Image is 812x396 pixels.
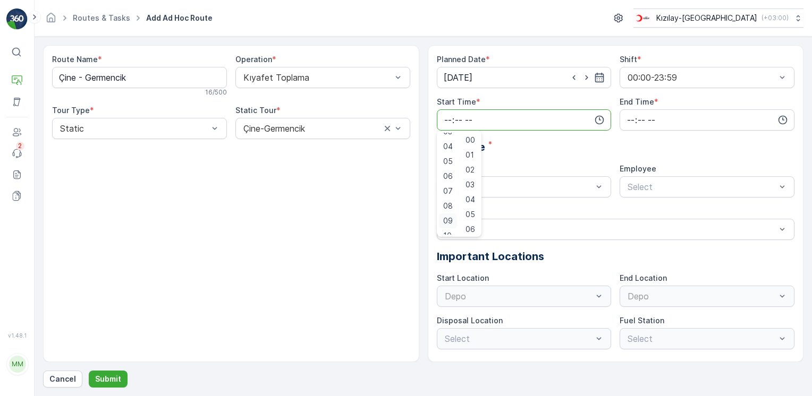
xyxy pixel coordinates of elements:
span: 05 [466,209,475,220]
span: 03 [466,179,475,190]
label: End Time [620,97,654,106]
button: Cancel [43,371,82,388]
span: 06 [466,224,475,235]
span: 04 [466,194,475,205]
span: 02 [466,165,475,175]
p: Select [445,180,593,193]
p: Select [628,180,776,193]
p: Submit [95,374,121,384]
span: v 1.48.1 [6,332,28,339]
label: Employee [620,164,656,173]
img: k%C4%B1z%C4%B1lay_D5CCths.png [633,12,652,24]
span: 06 [443,171,453,182]
p: Cancel [49,374,76,384]
ul: Menu [437,131,481,237]
button: Kızılay-[GEOGRAPHIC_DATA](+03:00) [633,8,803,28]
button: Submit [89,371,128,388]
label: Shift [620,55,637,64]
p: ( +03:00 ) [762,14,789,22]
span: 00 [466,135,475,145]
span: Add Ad Hoc Route [144,13,215,23]
a: 2 [6,143,28,164]
p: Important Locations [437,248,795,264]
span: 09 [443,216,453,226]
p: 16 / 500 [205,88,227,97]
label: Route Name [52,55,98,64]
span: 05 [443,156,453,167]
label: Operation [235,55,272,64]
label: Disposal Location [437,316,503,325]
span: 07 [443,186,453,196]
button: MM [6,341,28,388]
a: Routes & Tasks [73,13,130,22]
p: Select [445,223,776,236]
input: dd/mm/yyyy [437,67,612,88]
span: 01 [466,150,474,160]
label: Static Tour [235,106,276,115]
span: 10 [443,230,452,241]
label: Fuel Station [620,316,664,325]
label: Start Location [437,273,489,282]
p: 2 [18,142,22,150]
img: logo [6,8,28,30]
label: Planned Date [437,55,486,64]
p: Kızılay-[GEOGRAPHIC_DATA] [656,13,757,23]
label: Tour Type [52,106,90,115]
span: 08 [443,201,453,211]
span: 04 [443,141,453,152]
a: Homepage [45,16,57,25]
label: Start Time [437,97,476,106]
div: MM [9,356,26,373]
label: End Location [620,273,667,282]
